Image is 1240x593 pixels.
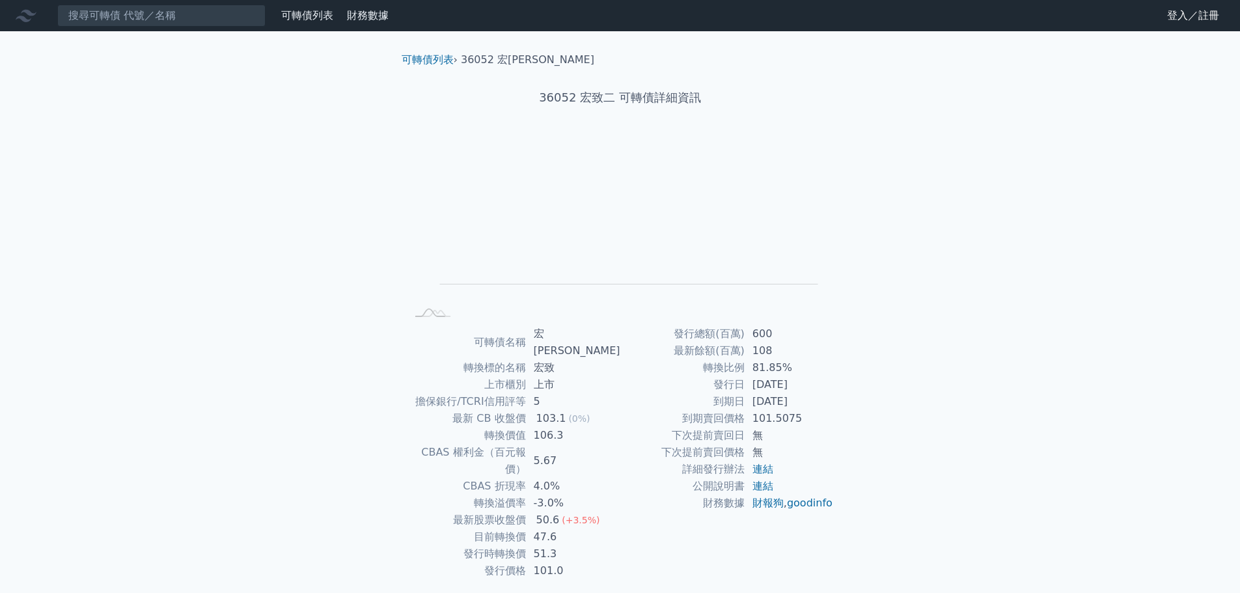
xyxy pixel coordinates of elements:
[620,393,745,410] td: 到期日
[745,359,834,376] td: 81.85%
[407,545,526,562] td: 發行時轉換價
[745,325,834,342] td: 600
[407,529,526,545] td: 目前轉換價
[461,52,594,68] li: 36052 宏[PERSON_NAME]
[402,53,454,66] a: 可轉債列表
[391,89,849,107] h1: 36052 宏致二 可轉債詳細資訊
[620,461,745,478] td: 詳細發行辦法
[534,410,569,427] div: 103.1
[526,325,620,359] td: 宏[PERSON_NAME]
[526,545,620,562] td: 51.3
[620,444,745,461] td: 下次提前賣回價格
[57,5,266,27] input: 搜尋可轉債 代號／名稱
[428,148,818,303] g: Chart
[526,359,620,376] td: 宏致
[620,410,745,427] td: 到期賣回價格
[620,325,745,342] td: 發行總額(百萬)
[407,427,526,444] td: 轉換價值
[526,529,620,545] td: 47.6
[407,444,526,478] td: CBAS 權利金（百元報價）
[407,410,526,427] td: 最新 CB 收盤價
[752,463,773,475] a: 連結
[347,9,389,21] a: 財務數據
[526,562,620,579] td: 101.0
[620,376,745,393] td: 發行日
[752,480,773,492] a: 連結
[407,512,526,529] td: 最新股票收盤價
[526,427,620,444] td: 106.3
[620,478,745,495] td: 公開說明書
[745,393,834,410] td: [DATE]
[526,393,620,410] td: 5
[407,393,526,410] td: 擔保銀行/TCRI信用評等
[745,410,834,427] td: 101.5075
[407,562,526,579] td: 發行價格
[407,376,526,393] td: 上市櫃別
[752,497,784,509] a: 財報狗
[787,497,833,509] a: goodinfo
[407,325,526,359] td: 可轉債名稱
[526,444,620,478] td: 5.67
[526,478,620,495] td: 4.0%
[562,515,599,525] span: (+3.5%)
[534,512,562,529] div: 50.6
[620,427,745,444] td: 下次提前賣回日
[745,495,834,512] td: ,
[407,495,526,512] td: 轉換溢價率
[745,342,834,359] td: 108
[407,478,526,495] td: CBAS 折現率
[568,413,590,424] span: (0%)
[745,444,834,461] td: 無
[745,376,834,393] td: [DATE]
[407,359,526,376] td: 轉換標的名稱
[1157,5,1230,26] a: 登入／註冊
[620,359,745,376] td: 轉換比例
[620,495,745,512] td: 財務數據
[745,427,834,444] td: 無
[402,52,458,68] li: ›
[526,495,620,512] td: -3.0%
[281,9,333,21] a: 可轉債列表
[526,376,620,393] td: 上市
[620,342,745,359] td: 最新餘額(百萬)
